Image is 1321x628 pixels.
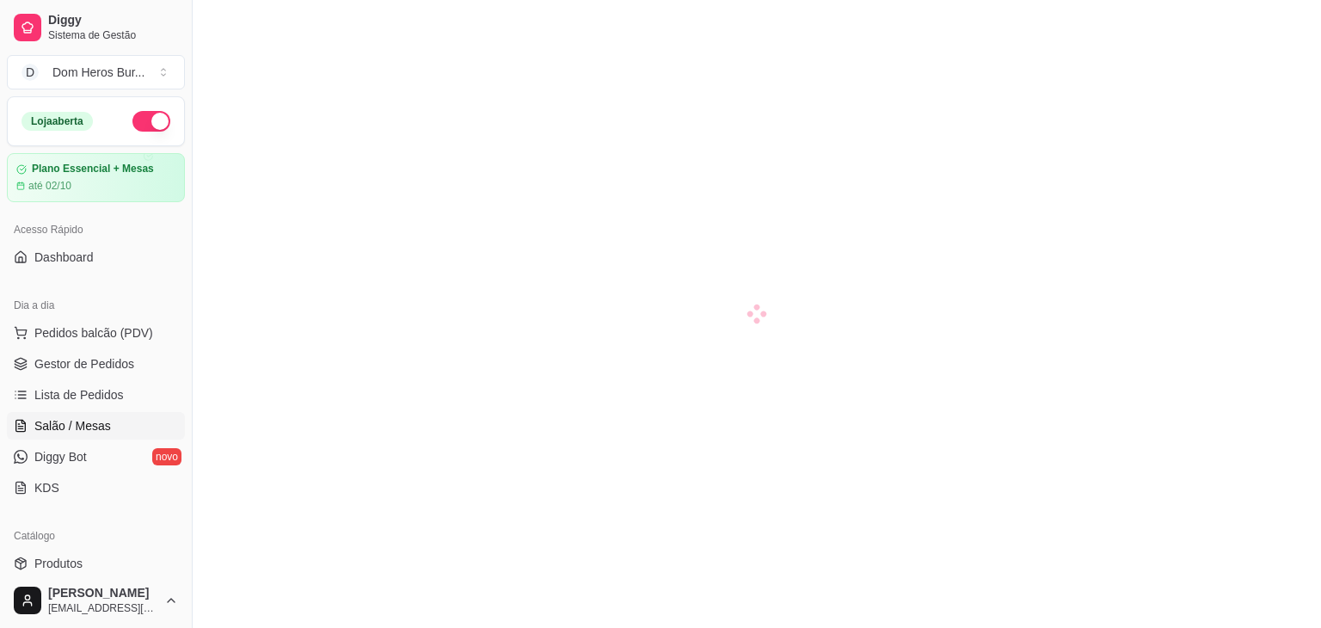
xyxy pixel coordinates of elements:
button: [PERSON_NAME][EMAIL_ADDRESS][DOMAIN_NAME] [7,580,185,621]
span: [EMAIL_ADDRESS][DOMAIN_NAME] [48,601,157,615]
span: D [22,64,39,81]
div: Loja aberta [22,112,93,131]
a: KDS [7,474,185,502]
span: Lista de Pedidos [34,386,124,403]
a: Gestor de Pedidos [7,350,185,378]
a: Diggy Botnovo [7,443,185,471]
a: DiggySistema de Gestão [7,7,185,48]
span: Diggy Bot [34,448,87,465]
div: Dia a dia [7,292,185,319]
span: Diggy [48,13,178,28]
span: Gestor de Pedidos [34,355,134,372]
span: Dashboard [34,249,94,266]
span: KDS [34,479,59,496]
div: Dom Heros Bur ... [52,64,144,81]
article: Plano Essencial + Mesas [32,163,154,175]
article: até 02/10 [28,179,71,193]
div: Catálogo [7,522,185,550]
button: Alterar Status [132,111,170,132]
span: Sistema de Gestão [48,28,178,42]
span: [PERSON_NAME] [48,586,157,601]
div: Acesso Rápido [7,216,185,243]
span: Salão / Mesas [34,417,111,434]
span: Produtos [34,555,83,572]
a: Plano Essencial + Mesasaté 02/10 [7,153,185,202]
a: Dashboard [7,243,185,271]
button: Pedidos balcão (PDV) [7,319,185,347]
button: Select a team [7,55,185,89]
a: Produtos [7,550,185,577]
a: Lista de Pedidos [7,381,185,409]
a: Salão / Mesas [7,412,185,440]
span: Pedidos balcão (PDV) [34,324,153,342]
